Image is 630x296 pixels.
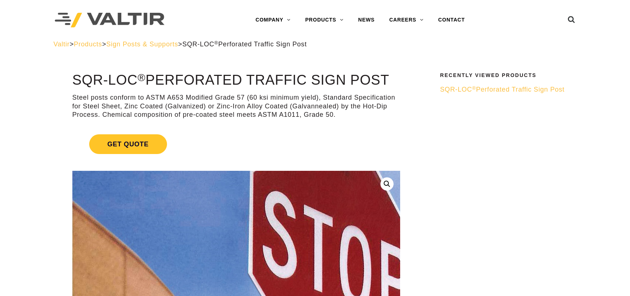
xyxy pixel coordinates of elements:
span: SQR-LOC Perforated Traffic Sign Post [440,86,565,93]
span: Get Quote [89,134,167,154]
h2: Recently Viewed Products [440,73,572,78]
sup: ® [137,72,145,83]
a: Valtir [53,41,69,48]
p: Steel posts conform to ASTM A653 Modified Grade 57 (60 ksi minimum yield), Standard Specification... [72,93,401,119]
sup: ® [215,40,219,46]
a: Get Quote [72,126,401,163]
a: SQR-LOC®Perforated Traffic Sign Post [440,85,572,94]
h1: SQR-LOC Perforated Traffic Sign Post [72,73,401,88]
a: COMPANY [248,13,298,27]
img: Valtir [55,13,164,28]
a: PRODUCTS [298,13,351,27]
span: SQR-LOC Perforated Traffic Sign Post [182,41,307,48]
a: NEWS [351,13,382,27]
a: CAREERS [382,13,431,27]
sup: ® [472,85,476,91]
div: > > > [53,40,577,49]
a: Sign Posts & Supports [106,41,178,48]
a: Products [74,41,102,48]
a: CONTACT [431,13,472,27]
